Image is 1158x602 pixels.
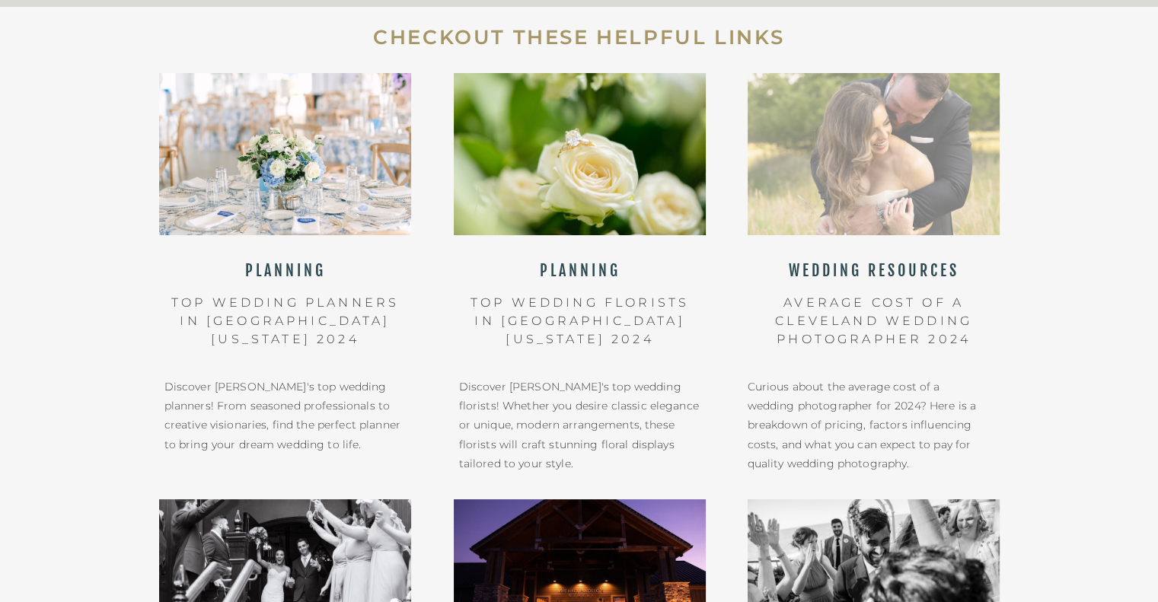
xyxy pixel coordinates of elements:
[459,377,701,470] p: Discover [PERSON_NAME]'s top wedding florists! Whether you desire classic elegance or unique, mod...
[462,262,698,281] a: Planning
[459,294,701,368] a: TOP WEDDING FLORISTS IN [GEOGRAPHIC_DATA] [US_STATE] 2024
[748,377,990,479] p: Curious about the average cost of a wedding photographer for 2024? Here is a breakdown of pricing...
[164,377,407,454] p: Discover [PERSON_NAME]'s top wedding planners! From seasoned professionals to creative visionarie...
[167,262,404,281] a: PLANNING
[756,262,992,281] a: Wedding Resources
[164,294,407,368] a: TOP WEDDING PLANNERS IN [GEOGRAPHIC_DATA] [US_STATE] 2024
[123,26,1036,49] h1: CHECKOUT THESE HELPFUL LINKS
[753,294,995,368] a: AVERAGE COST OF A CLEVELAND WEDDING PHOTOGRAPHER 2024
